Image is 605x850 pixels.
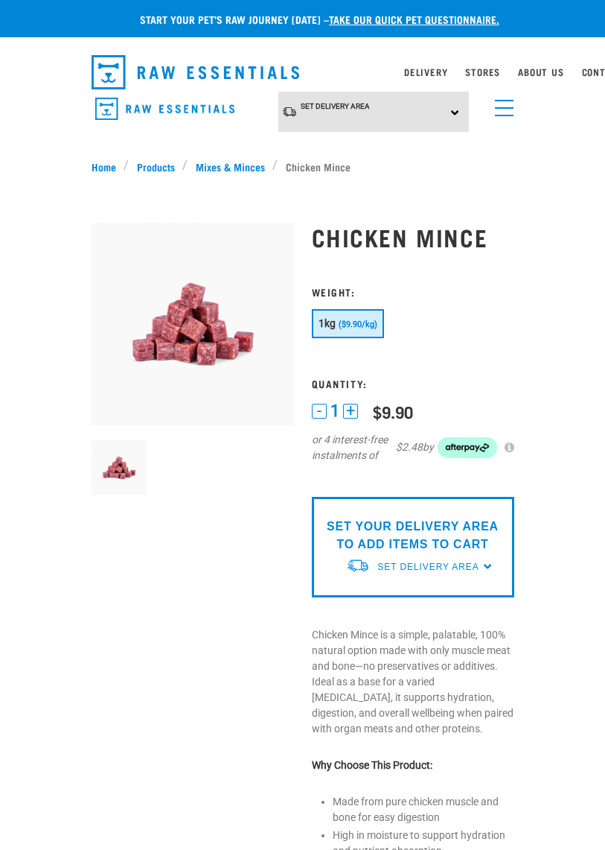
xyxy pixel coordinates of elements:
img: van-moving.png [282,106,297,118]
span: $2.48 [396,440,423,455]
img: van-moving.png [346,558,370,574]
a: Home [92,159,124,174]
button: 1kg ($9.90/kg) [312,309,384,338]
strong: Why Choose This Product: [312,759,432,771]
a: menu [487,91,514,118]
div: or 4 interest-free instalments of by [312,432,514,463]
a: Mixes & Minces [188,159,272,174]
img: Chicken M Ince 1613 [92,440,147,496]
h3: Weight: [312,286,514,297]
a: take our quick pet questionnaire. [329,16,499,22]
img: Raw Essentials Logo [92,55,300,89]
p: SET YOUR DELIVERY AREA TO ADD ITEMS TO CART [323,518,503,554]
img: Raw Essentials Logo [95,98,234,121]
span: ($9.90/kg) [339,320,377,329]
nav: breadcrumbs [92,159,514,174]
h3: Quantity: [312,378,514,389]
nav: dropdown navigation [80,49,526,95]
a: Stores [465,69,500,74]
img: Afterpay [438,437,497,458]
p: Chicken Mince is a simple, palatable, 100% natural option made with only muscle meat and bone—no ... [312,627,514,737]
button: - [312,404,327,419]
h1: Chicken Mince [312,223,514,250]
span: Set Delivery Area [377,562,478,572]
button: + [343,404,358,419]
a: Delivery [404,69,447,74]
span: 1 [330,403,339,419]
a: Products [129,159,182,174]
span: Set Delivery Area [301,102,370,110]
span: 1kg [318,317,336,329]
div: $9.90 [373,402,413,421]
a: About Us [518,69,563,74]
img: Chicken M Ince 1613 [92,223,294,425]
p: Made from pure chicken muscle and bone for easy digestion [333,794,514,825]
